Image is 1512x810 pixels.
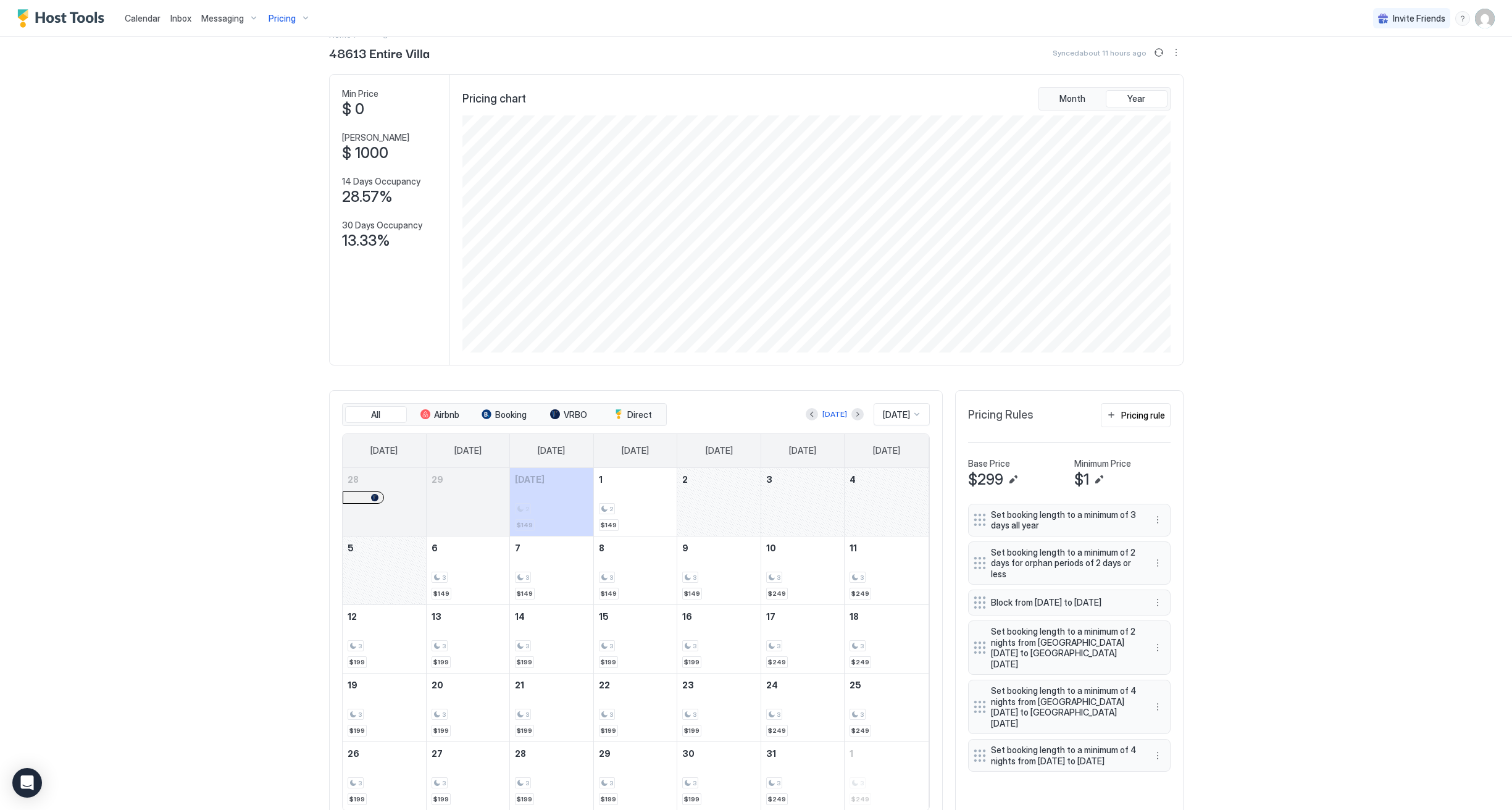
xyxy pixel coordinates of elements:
td: November 1, 2025 [845,741,929,810]
td: October 18, 2025 [845,604,929,673]
span: Messaging [201,13,244,24]
a: October 15, 2025 [594,605,677,628]
span: 4 [850,474,856,485]
span: $249 [851,727,869,735]
div: menu [1169,45,1184,60]
span: Set booking length to a minimum of 2 nights from [GEOGRAPHIC_DATA][DATE] to [GEOGRAPHIC_DATA][DATE] [991,626,1138,669]
span: 3 [442,711,446,719]
span: 7 [515,543,520,553]
td: October 12, 2025 [343,604,427,673]
a: October 18, 2025 [845,605,928,628]
span: $199 [684,795,700,803]
span: $199 [601,727,616,735]
a: October 11, 2025 [845,537,928,559]
span: 3 [609,574,613,582]
a: October 25, 2025 [845,674,928,696]
button: Pricing rule [1101,403,1171,427]
span: $249 [851,590,869,598]
span: 3 [358,642,362,650]
div: tab-group [342,403,667,427]
span: $249 [851,658,869,666]
td: October 4, 2025 [845,468,929,537]
span: $249 [768,658,786,666]
a: Host Tools Logo [17,9,110,28]
a: Friday [777,434,829,467]
span: $199 [349,727,365,735]
button: VRBO [538,406,599,424]
span: Month [1059,93,1085,104]
span: 3 [777,711,780,719]
button: Year [1106,90,1167,107]
td: October 16, 2025 [677,604,761,673]
a: October 27, 2025 [427,742,510,765]
span: Synced about 11 hours ago [1053,48,1147,57]
span: $199 [517,795,532,803]
span: 26 [348,748,359,759]
a: October 19, 2025 [343,674,426,696]
span: Set booking length to a minimum of 4 nights from [DATE] to [DATE] [991,745,1138,766]
span: 29 [432,474,443,485]
td: October 6, 2025 [426,536,510,604]
span: $199 [349,795,365,803]
span: Calendar [125,13,161,23]
span: 3 [358,711,362,719]
span: 27 [432,748,443,759]
span: 48613 Entire Villa [329,43,430,62]
span: Booking [495,409,527,420]
span: 3 [442,642,446,650]
span: 19 [348,680,357,690]
div: Set booking length to a minimum of 2 days for orphan periods of 2 days or less menu [968,541,1171,585]
a: October 31, 2025 [761,742,845,765]
a: October 7, 2025 [510,537,593,559]
button: Previous month [806,408,818,420]
span: VRBO [564,409,587,420]
span: $149 [517,590,533,598]
span: $199 [349,658,365,666]
div: menu [1150,556,1165,570]
div: Set booking length to a minimum of 3 days all year menu [968,504,1171,537]
span: 10 [766,543,776,553]
span: 3 [525,711,529,719]
span: $149 [601,521,617,529]
span: $1 [1074,470,1089,489]
div: Open Intercom Messenger [12,768,42,798]
span: $199 [684,658,700,666]
span: 13.33% [342,232,390,250]
span: [PERSON_NAME] [342,132,409,143]
span: Inbox [170,13,191,23]
div: menu [1150,512,1165,527]
td: October 27, 2025 [426,741,510,810]
a: October 8, 2025 [594,537,677,559]
span: $299 [968,470,1003,489]
span: 16 [682,611,692,622]
span: [DATE] [515,474,545,485]
span: Pricing chart [462,92,526,106]
td: October 22, 2025 [593,673,677,741]
td: October 15, 2025 [593,604,677,673]
td: October 19, 2025 [343,673,427,741]
td: September 30, 2025 [510,468,594,537]
span: $199 [601,795,616,803]
span: $ 0 [342,100,364,119]
a: October 22, 2025 [594,674,677,696]
a: September 29, 2025 [427,468,510,491]
span: 22 [599,680,610,690]
span: 14 [515,611,525,622]
span: Set booking length to a minimum of 2 days for orphan periods of 2 days or less [991,547,1138,580]
td: October 9, 2025 [677,536,761,604]
a: October 24, 2025 [761,674,845,696]
span: 3 [693,574,696,582]
span: [DATE] [370,445,398,456]
span: 1 [850,748,853,759]
span: 30 [682,748,695,759]
span: Direct [627,409,652,420]
span: 8 [599,543,604,553]
span: Base Price [968,458,1010,469]
td: October 8, 2025 [593,536,677,604]
span: 28 [515,748,526,759]
span: 15 [599,611,609,622]
span: Minimum Price [1074,458,1131,469]
span: $199 [517,658,532,666]
span: 12 [348,611,357,622]
button: More options [1150,512,1165,527]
